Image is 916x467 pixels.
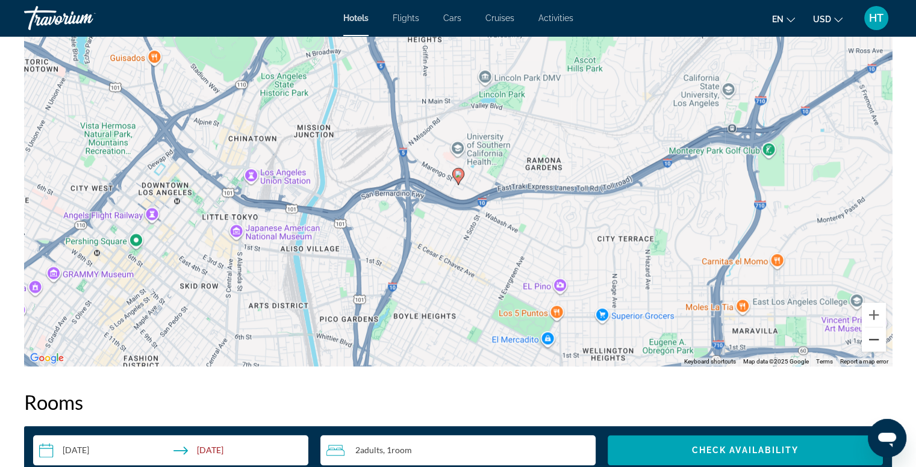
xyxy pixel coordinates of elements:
[840,358,888,365] a: Report a map error
[813,14,831,24] span: USD
[27,350,67,366] a: Open this area in Google Maps (opens a new window)
[816,358,833,365] a: Terms (opens in new tab)
[538,13,573,23] a: Activities
[861,5,892,31] button: User Menu
[862,303,886,327] button: Zoom in
[33,435,308,465] button: Check-in date: Oct 8, 2025 Check-out date: Oct 12, 2025
[355,445,383,455] span: 2
[360,445,383,455] span: Adults
[743,358,809,365] span: Map data ©2025 Google
[772,10,795,28] button: Change language
[27,350,67,366] img: Google
[684,357,736,366] button: Keyboard shortcuts
[443,13,461,23] a: Cars
[862,327,886,351] button: Zoom out
[692,445,799,455] span: Check Availability
[485,13,514,23] a: Cruises
[33,435,883,465] div: Search widget
[383,445,412,455] span: , 1
[772,14,784,24] span: en
[391,445,412,455] span: Room
[320,435,596,465] button: Travelers: 2 adults, 0 children
[868,419,906,457] iframe: Button to launch messaging window
[608,435,883,465] button: Check Availability
[393,13,419,23] a: Flights
[343,13,369,23] a: Hotels
[869,12,883,24] span: HT
[813,10,843,28] button: Change currency
[24,2,145,34] a: Travorium
[24,390,892,414] h2: Rooms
